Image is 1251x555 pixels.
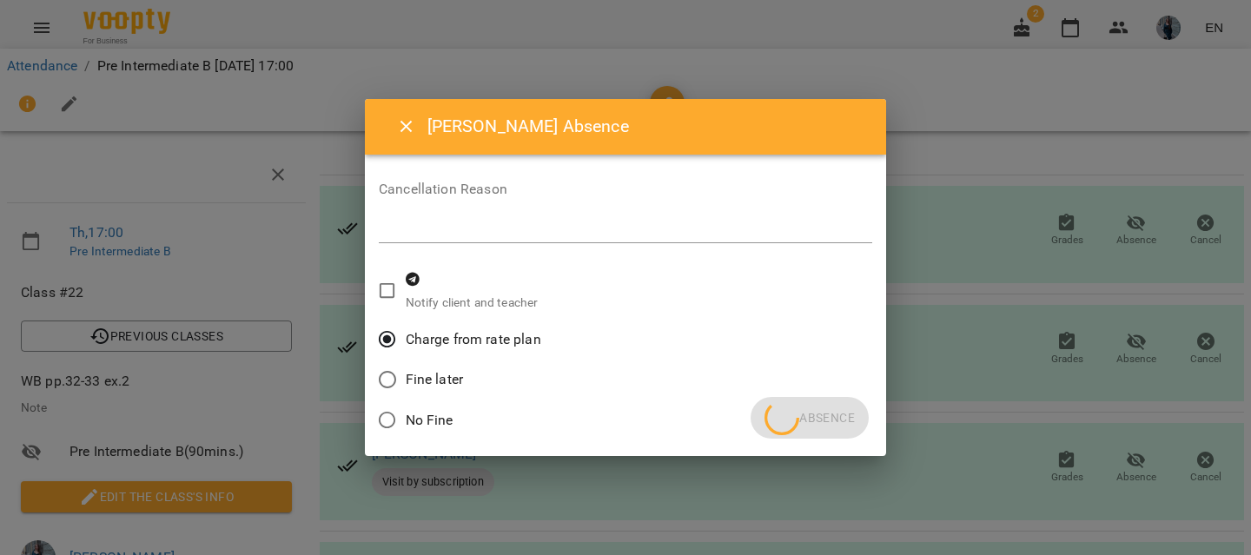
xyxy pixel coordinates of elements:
[386,106,427,148] button: Close
[406,410,453,431] span: No Fine
[406,294,539,312] p: Notify client and teacher
[379,182,872,196] label: Cancellation Reason
[427,113,865,140] h6: [PERSON_NAME] Absence
[406,369,463,390] span: Fine later
[406,329,541,350] span: Charge from rate plan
